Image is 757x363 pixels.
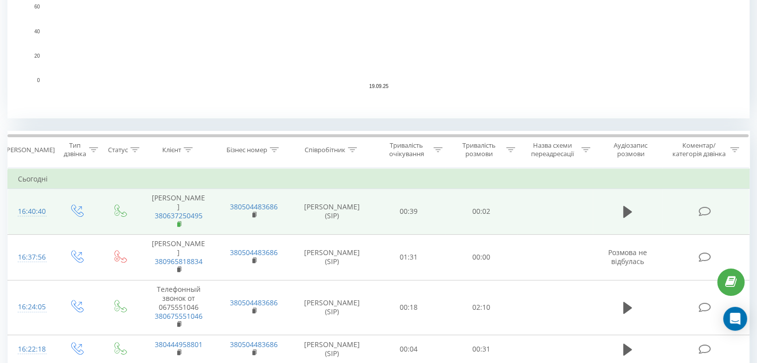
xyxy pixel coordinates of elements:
td: 00:02 [445,189,517,235]
td: 02:10 [445,280,517,335]
div: Open Intercom Messenger [723,307,747,331]
td: 01:31 [373,234,445,280]
div: 16:22:18 [18,340,44,359]
text: 40 [34,29,40,34]
div: 16:37:56 [18,248,44,267]
div: Клієнт [162,146,181,154]
a: 380637250495 [155,211,203,220]
td: [PERSON_NAME] [141,234,216,280]
td: [PERSON_NAME] (SIP) [292,234,373,280]
td: 00:00 [445,234,517,280]
div: Тривалість очікування [382,141,432,158]
td: Сьогодні [8,169,750,189]
text: 20 [34,53,40,59]
a: 380444958801 [155,340,203,349]
div: Аудіозапис розмови [602,141,660,158]
text: 19.09.25 [369,84,389,89]
div: Тривалість розмови [454,141,504,158]
text: 0 [37,78,40,83]
a: 380504483686 [230,202,278,211]
div: [PERSON_NAME] [4,146,55,154]
td: 00:39 [373,189,445,235]
div: Тип дзвінка [63,141,86,158]
td: [PERSON_NAME] [141,189,216,235]
text: 60 [34,4,40,10]
div: 16:24:05 [18,297,44,317]
div: Назва схеми переадресації [527,141,579,158]
td: Телефонный звонок от 0675551046 [141,280,216,335]
td: [PERSON_NAME] (SIP) [292,280,373,335]
a: 380504483686 [230,340,278,349]
span: Розмова не відбулась [608,248,647,266]
td: [PERSON_NAME] (SIP) [292,189,373,235]
div: 16:40:40 [18,202,44,221]
div: Коментар/категорія дзвінка [669,141,728,158]
a: 380504483686 [230,298,278,307]
div: Бізнес номер [226,146,267,154]
a: 380504483686 [230,248,278,257]
td: 00:18 [373,280,445,335]
a: 380675551046 [155,311,203,321]
div: Співробітник [305,146,345,154]
a: 380965818834 [155,257,203,266]
div: Статус [108,146,128,154]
